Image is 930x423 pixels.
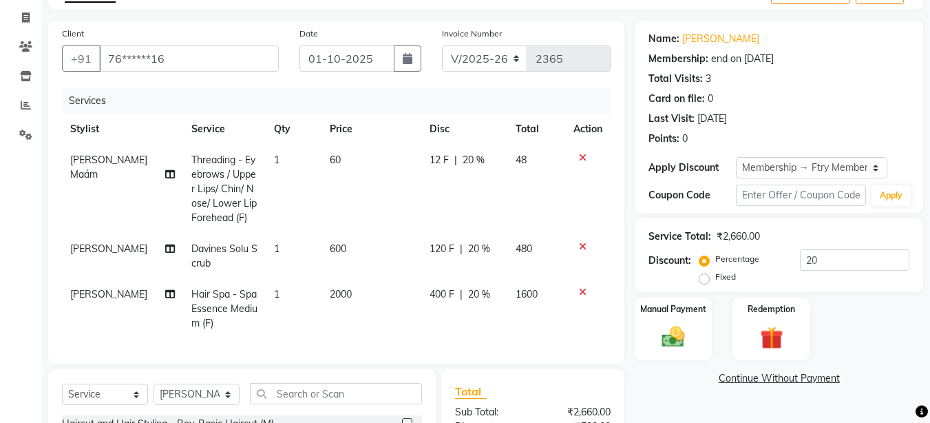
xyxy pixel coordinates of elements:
th: Total [507,114,565,145]
div: Points: [648,132,679,146]
span: 2000 [330,288,352,300]
span: [PERSON_NAME] [70,288,147,300]
label: Redemption [748,303,795,316]
div: Sub Total: [445,405,533,420]
span: 400 F [430,287,454,302]
span: 1 [274,154,279,166]
input: Enter Offer / Coupon Code [736,185,866,206]
a: Continue Without Payment [637,371,920,386]
span: [PERSON_NAME] Maám [70,154,147,180]
span: 1 [274,288,279,300]
div: Card on file: [648,92,705,106]
div: Apply Discount [648,161,735,175]
button: Apply [871,185,911,206]
button: +91 [62,45,101,72]
span: 20 % [463,153,485,167]
div: end on [DATE] [711,52,774,66]
span: 60 [330,154,341,166]
label: Date [299,28,318,40]
th: Action [565,114,611,145]
a: [PERSON_NAME] [682,32,759,46]
span: Total [455,384,487,399]
div: Name: [648,32,679,46]
span: | [460,287,463,302]
label: Manual Payment [640,303,706,316]
span: 600 [330,243,346,255]
div: Total Visits: [648,72,703,86]
span: | [460,242,463,256]
th: Price [321,114,422,145]
label: Invoice Number [442,28,502,40]
span: 12 F [430,153,449,167]
img: _cash.svg [655,324,692,350]
span: Davines Solu Scrub [191,243,257,269]
th: Stylist [62,114,183,145]
span: 1600 [516,288,538,300]
div: 3 [706,72,711,86]
label: Percentage [715,253,759,265]
input: Search by Name/Mobile/Email/Code [99,45,279,72]
div: 0 [708,92,713,106]
div: ₹2,660.00 [717,229,760,244]
div: Coupon Code [648,188,735,203]
div: Discount: [648,254,691,268]
span: Hair Spa - Spa Essence Medium (F) [191,288,257,329]
div: Membership: [648,52,708,66]
th: Qty [266,114,321,145]
span: 48 [516,154,527,166]
span: 120 F [430,242,454,256]
span: | [454,153,457,167]
div: [DATE] [697,112,727,126]
label: Client [62,28,84,40]
span: Threading - Eyebrows / Upper Lips/ Chin/ Nose/ Lower Lip Forehead (F) [191,154,257,224]
span: 20 % [468,242,490,256]
th: Service [183,114,266,145]
div: Last Visit: [648,112,695,126]
img: _gift.svg [753,324,790,352]
div: ₹2,660.00 [533,405,621,420]
div: Services [63,88,621,114]
div: Service Total: [648,229,711,244]
th: Disc [421,114,507,145]
div: 0 [682,132,688,146]
span: 480 [516,243,532,255]
span: [PERSON_NAME] [70,243,147,255]
span: 20 % [468,287,490,302]
label: Fixed [715,271,736,283]
input: Search or Scan [250,383,422,404]
span: 1 [274,243,279,255]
